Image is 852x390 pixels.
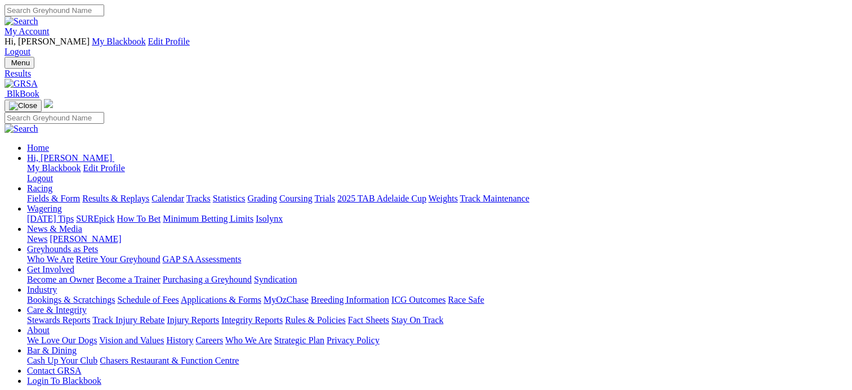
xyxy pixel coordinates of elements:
a: Stay On Track [391,315,443,325]
a: Who We Are [225,335,272,345]
a: Care & Integrity [27,305,87,315]
a: Race Safe [448,295,484,304]
a: Applications & Forms [181,295,261,304]
a: Stewards Reports [27,315,90,325]
a: [DATE] Tips [27,214,74,223]
img: logo-grsa-white.png [44,99,53,108]
a: MyOzChase [264,295,309,304]
a: Careers [195,335,223,345]
div: Get Involved [27,275,847,285]
a: Schedule of Fees [117,295,179,304]
a: History [166,335,193,345]
a: Results [5,69,847,79]
a: Greyhounds as Pets [27,244,98,254]
a: Logout [5,47,30,56]
a: Results & Replays [82,194,149,203]
a: Privacy Policy [327,335,380,345]
div: News & Media [27,234,847,244]
a: Logout [27,173,53,183]
a: Cash Up Your Club [27,356,97,365]
img: Search [5,124,38,134]
a: Edit Profile [148,37,190,46]
a: My Blackbook [92,37,146,46]
a: Strategic Plan [274,335,324,345]
a: Injury Reports [167,315,219,325]
img: Close [9,101,37,110]
a: Grading [248,194,277,203]
div: Care & Integrity [27,315,847,325]
a: Contact GRSA [27,366,81,375]
a: Hi, [PERSON_NAME] [27,153,114,163]
a: Retire Your Greyhound [76,254,160,264]
button: Toggle navigation [5,100,42,112]
a: Trials [314,194,335,203]
a: How To Bet [117,214,161,223]
span: Hi, [PERSON_NAME] [5,37,90,46]
a: Coursing [279,194,313,203]
div: My Account [5,37,847,57]
a: News [27,234,47,244]
a: Become an Owner [27,275,94,284]
a: Vision and Values [99,335,164,345]
a: GAP SA Assessments [163,254,242,264]
a: We Love Our Dogs [27,335,97,345]
a: Track Injury Rebate [92,315,164,325]
img: Search [5,16,38,26]
a: My Blackbook [27,163,81,173]
a: Syndication [254,275,297,284]
a: Chasers Restaurant & Function Centre [100,356,239,365]
a: Minimum Betting Limits [163,214,253,223]
div: Hi, [PERSON_NAME] [27,163,847,183]
a: Rules & Policies [285,315,346,325]
div: Greyhounds as Pets [27,254,847,265]
span: Menu [11,59,30,67]
a: Fact Sheets [348,315,389,325]
a: Breeding Information [311,295,389,304]
a: Bookings & Scratchings [27,295,115,304]
a: Purchasing a Greyhound [163,275,252,284]
a: Weights [429,194,458,203]
a: News & Media [27,224,82,234]
a: Industry [27,285,57,294]
span: Hi, [PERSON_NAME] [27,153,112,163]
a: My Account [5,26,50,36]
a: Fields & Form [27,194,80,203]
img: GRSA [5,79,38,89]
a: Statistics [213,194,246,203]
span: BlkBook [7,89,39,98]
div: About [27,335,847,346]
a: Who We Are [27,254,74,264]
div: Wagering [27,214,847,224]
input: Search [5,112,104,124]
a: Bar & Dining [27,346,77,355]
a: 2025 TAB Adelaide Cup [337,194,426,203]
a: Edit Profile [83,163,125,173]
a: Integrity Reports [221,315,283,325]
a: Home [27,143,49,153]
a: Login To Blackbook [27,376,101,385]
a: Track Maintenance [460,194,529,203]
a: [PERSON_NAME] [50,234,121,244]
div: Industry [27,295,847,305]
a: Wagering [27,204,62,213]
a: BlkBook [5,89,39,98]
a: Become a Trainer [96,275,160,284]
a: Get Involved [27,265,74,274]
a: Calendar [151,194,184,203]
input: Search [5,5,104,16]
a: ICG Outcomes [391,295,445,304]
button: Toggle navigation [5,57,34,69]
div: Racing [27,194,847,204]
a: Tracks [186,194,211,203]
a: About [27,325,50,335]
div: Bar & Dining [27,356,847,366]
a: SUREpick [76,214,114,223]
a: Racing [27,183,52,193]
a: Isolynx [256,214,283,223]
